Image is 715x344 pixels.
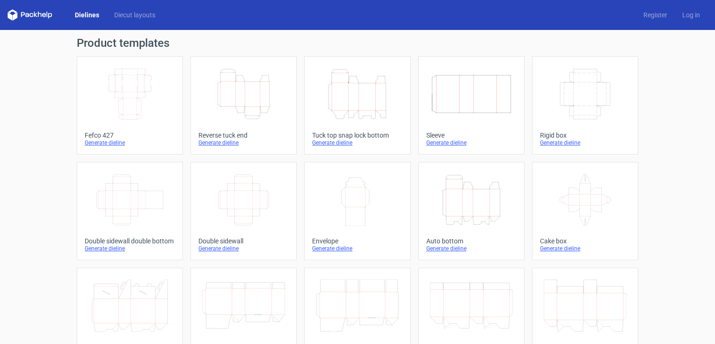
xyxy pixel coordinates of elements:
a: SleeveGenerate dieline [418,56,525,154]
div: Double sidewall [198,237,289,245]
a: Auto bottomGenerate dieline [418,162,525,260]
div: Generate dieline [85,139,175,146]
a: Tuck top snap lock bottomGenerate dieline [304,56,410,154]
a: Dielines [67,10,107,20]
div: Generate dieline [198,139,289,146]
div: Generate dieline [312,245,402,252]
div: Generate dieline [312,139,402,146]
div: Rigid box [540,132,630,139]
div: Generate dieline [426,139,517,146]
div: Cake box [540,237,630,245]
a: Double sidewall double bottomGenerate dieline [77,162,183,260]
a: Log in [675,10,708,20]
a: Cake boxGenerate dieline [532,162,638,260]
div: Reverse tuck end [198,132,289,139]
a: Reverse tuck endGenerate dieline [190,56,297,154]
a: Register [636,10,675,20]
a: EnvelopeGenerate dieline [304,162,410,260]
div: Sleeve [426,132,517,139]
div: Envelope [312,237,402,245]
a: Rigid boxGenerate dieline [532,56,638,154]
div: Generate dieline [540,245,630,252]
div: Tuck top snap lock bottom [312,132,402,139]
h1: Product templates [77,37,638,49]
div: Fefco 427 [85,132,175,139]
div: Auto bottom [426,237,517,245]
div: Double sidewall double bottom [85,237,175,245]
a: Double sidewallGenerate dieline [190,162,297,260]
a: Diecut layouts [107,10,163,20]
div: Generate dieline [426,245,517,252]
div: Generate dieline [540,139,630,146]
div: Generate dieline [198,245,289,252]
div: Generate dieline [85,245,175,252]
a: Fefco 427Generate dieline [77,56,183,154]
